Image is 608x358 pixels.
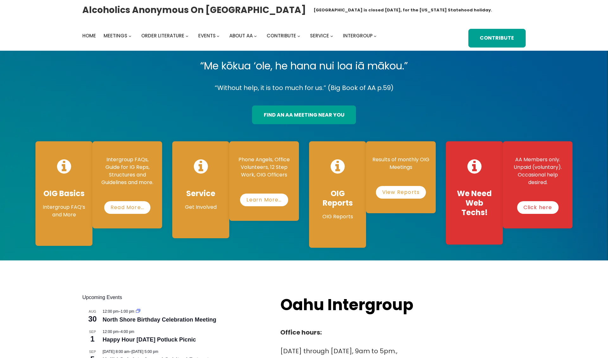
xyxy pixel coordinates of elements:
p: Results of monthly OIG Meetings [372,156,429,171]
time: – [103,349,158,354]
button: Order Literature submenu [186,35,188,37]
time: – [103,309,135,314]
p: OIG Reports [315,213,360,221]
a: About AA [229,31,253,40]
span: Service [310,32,329,39]
span: Order Literature [141,32,184,39]
a: Meetings [104,31,127,40]
button: Meetings submenu [129,35,131,37]
h4: OIG Basics [42,189,86,198]
span: Events [198,32,216,39]
a: Contribute [468,29,526,48]
p: “Me kōkua ‘ole, he hana nui loa iā mākou.” [30,57,578,75]
a: Events [198,31,216,40]
button: Events submenu [217,35,219,37]
span: 12:00 pm [103,309,118,314]
span: 12:00 pm [103,329,118,334]
span: Meetings [104,32,127,39]
a: find an aa meeting near you [252,105,356,124]
p: Intergroup FAQs, Guide for IG Reps, Structures and Guidelines and more. [99,156,156,186]
a: Click here [517,201,559,214]
button: Service submenu [330,35,333,37]
a: Home [82,31,96,40]
h4: Service [179,189,223,198]
h2: Upcoming Events [82,294,268,301]
p: Intergroup FAQ’s and More [42,203,86,219]
p: AA Members only. Unpaid (voluntary). Occasional help desired. [509,156,566,186]
h4: OIG Reports [315,189,360,208]
p: Get Involved [179,203,223,211]
span: Home [82,32,96,39]
h4: We Need Web Techs! [452,189,497,217]
span: Intergroup [343,32,373,39]
button: Intergroup submenu [374,35,377,37]
h1: [GEOGRAPHIC_DATA] is closed [DATE], for the [US_STATE] Statehood holiday. [313,7,492,13]
span: [DATE] 8:00 am [103,349,129,354]
a: Event series: North Shore Birthday Celebration Meeting [136,309,140,314]
span: Sep [82,329,103,335]
nav: Intergroup [82,31,379,40]
span: 1:00 pm [121,309,134,314]
a: Happy Hour [DATE] Potluck Picnic [103,336,196,343]
a: Contribute [267,31,296,40]
a: View Reports [376,186,426,199]
a: Service [310,31,329,40]
strong: Office hours: [280,328,322,337]
a: Learn More… [240,194,288,206]
button: Contribute submenu [297,35,300,37]
h2: Oahu Intergroup [280,294,433,316]
span: [DATE] 5:00 pm [131,349,158,354]
span: About AA [229,32,253,39]
time: – [103,329,134,334]
a: Read More… [104,201,150,214]
span: 1 [82,334,103,344]
a: North Shore Birthday Celebration Meeting [103,316,216,323]
button: About AA submenu [254,35,257,37]
span: Sep [82,349,103,355]
span: 30 [82,314,103,324]
span: Contribute [267,32,296,39]
a: Alcoholics Anonymous on [GEOGRAPHIC_DATA] [82,2,306,18]
span: Aug [82,309,103,314]
a: Intergroup [343,31,373,40]
p: Phone Angels, Office Volunteers, 12 Step Work, OIG Officers [236,156,293,179]
span: 4:00 pm [121,329,134,334]
p: “Without help, it is too much for us.” (Big Book of AA p.59) [30,82,578,93]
